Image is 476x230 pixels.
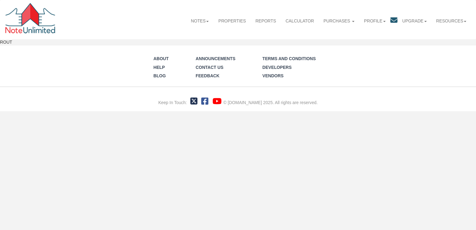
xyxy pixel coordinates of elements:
[223,100,318,106] div: © [DOMAIN_NAME] 2025. All rights are reserved.
[262,74,283,78] a: Vendors
[431,13,471,29] a: Resources
[154,74,166,78] a: Blog
[319,13,359,29] a: Purchases
[196,74,219,78] a: Feedback
[186,13,214,29] a: Notes
[154,56,169,61] a: About
[281,13,319,29] a: Calculator
[196,65,223,70] a: Contact Us
[262,56,316,61] a: Terms and Conditions
[359,13,390,29] a: Profile
[196,56,236,61] a: Announcements
[251,13,281,29] a: Reports
[154,65,165,70] a: Help
[158,100,187,106] div: Keep In Touch:
[214,13,251,29] a: Properties
[397,13,431,29] a: Upgrade
[262,65,292,70] a: Developers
